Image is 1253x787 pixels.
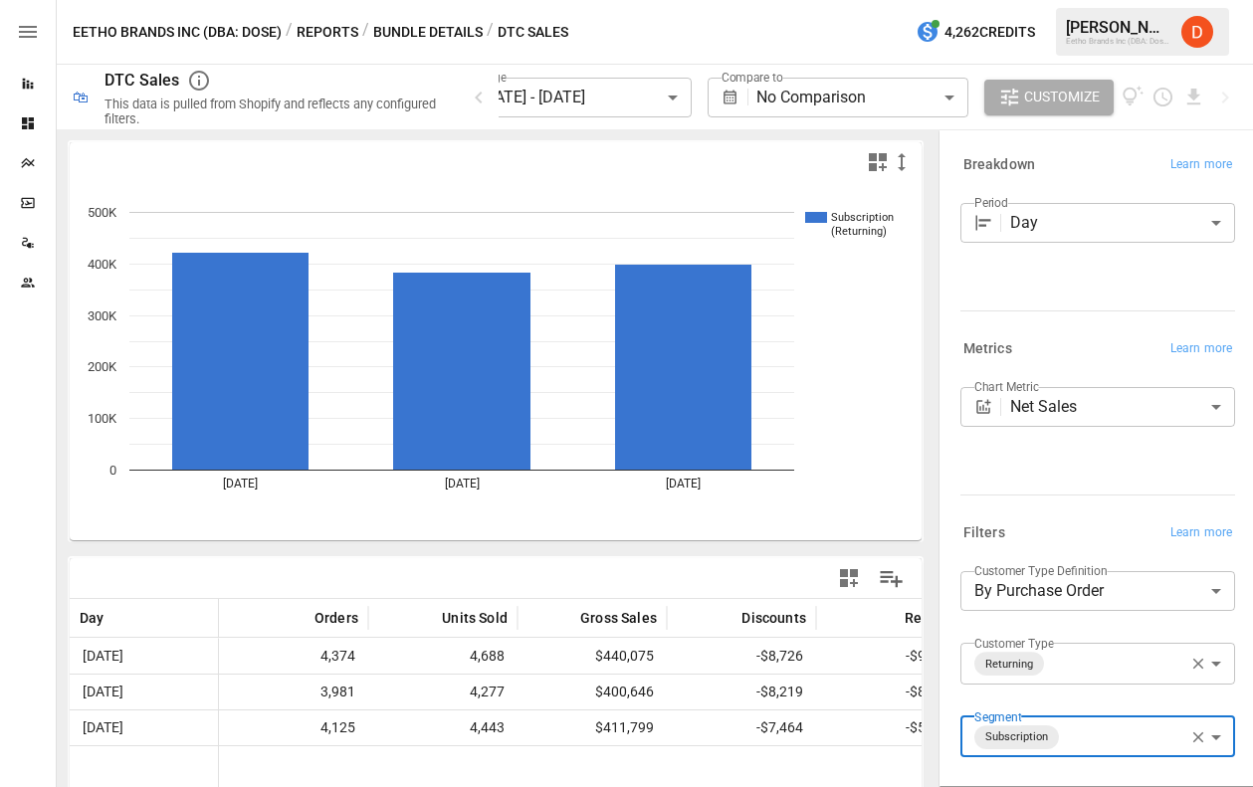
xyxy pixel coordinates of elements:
button: Reports [297,20,358,45]
div: [DATE] - [DATE] [480,78,691,117]
span: Orders [314,608,358,628]
div: This data is pulled from Shopify and reflects any configured filters. [104,97,443,126]
span: 3,981 [229,675,358,709]
span: Gross Sales [580,608,657,628]
span: -$8,219 [677,675,806,709]
button: Download report [1182,86,1205,108]
span: 4,443 [378,710,508,745]
img: Daley Meistrell [1181,16,1213,48]
button: Schedule report [1151,86,1174,108]
label: Date Range [445,69,507,86]
span: -$5,583 [826,710,955,745]
text: 100K [88,411,117,426]
span: $440,075 [527,639,657,674]
h6: Metrics [963,338,1012,360]
span: [DATE] [80,639,208,674]
span: Day [80,608,104,628]
div: Eetho Brands Inc (DBA: Dose) [1066,37,1169,46]
span: -$8,262 [826,675,955,709]
div: / [286,20,293,45]
span: Discounts [741,608,806,628]
span: Subscription [977,725,1056,748]
text: 400K [88,257,117,272]
button: View documentation [1122,80,1145,115]
text: Subscription [831,211,894,224]
button: Daley Meistrell [1169,4,1225,60]
div: 🛍 [73,88,89,106]
button: Bundle Details [373,20,483,45]
button: Customize [984,80,1114,115]
text: [DATE] [223,477,258,491]
span: 4,374 [229,639,358,674]
div: Day [1010,203,1235,243]
h6: Breakdown [963,154,1035,176]
span: -$8,726 [677,639,806,674]
div: DTC Sales [104,71,179,90]
span: Customize [1024,85,1100,109]
span: Returning [977,653,1041,676]
text: 300K [88,308,117,323]
label: Compare to [722,69,783,86]
span: $411,799 [527,710,657,745]
label: Customer Type [974,635,1054,652]
span: Units Sold [442,608,508,628]
div: [PERSON_NAME] [1066,18,1169,37]
label: Chart Metric [974,378,1039,395]
svg: A chart. [70,182,923,540]
span: [DATE] [80,710,208,745]
div: / [487,20,494,45]
h6: Filters [963,522,1005,544]
span: -$7,464 [677,710,806,745]
label: Segment [974,708,1021,725]
div: Net Sales [1010,387,1235,427]
span: 4,125 [229,710,358,745]
span: Learn more [1170,523,1232,543]
span: Learn more [1170,155,1232,175]
div: No Comparison [756,78,967,117]
text: [DATE] [666,477,701,491]
div: By Purchase Order [960,571,1235,611]
span: -$9,359 [826,639,955,674]
span: $400,646 [527,675,657,709]
label: Period [974,194,1008,211]
text: [DATE] [445,477,480,491]
span: 4,688 [378,639,508,674]
text: 0 [109,463,116,478]
span: 4,277 [378,675,508,709]
text: 500K [88,205,117,220]
div: / [362,20,369,45]
span: [DATE] [80,675,208,709]
button: 4,262Credits [908,14,1043,51]
button: Manage Columns [869,556,914,601]
span: Returns [905,608,955,628]
button: Eetho Brands Inc (DBA: Dose) [73,20,282,45]
label: Customer Type Definition [974,562,1108,579]
span: Learn more [1170,339,1232,359]
text: (Returning) [831,225,887,238]
span: 4,262 Credits [944,20,1035,45]
text: 200K [88,359,117,374]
